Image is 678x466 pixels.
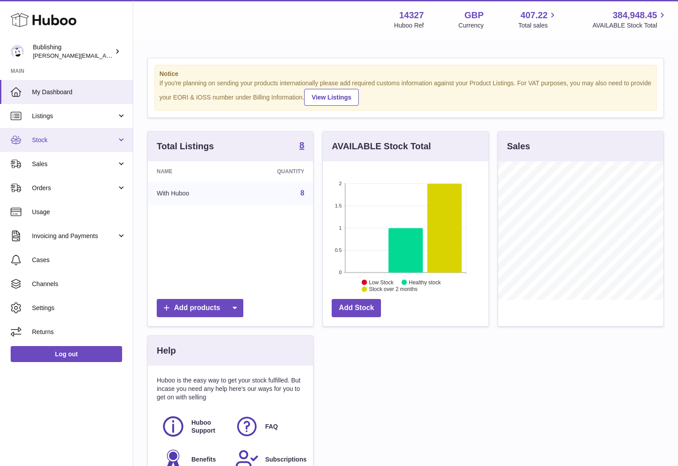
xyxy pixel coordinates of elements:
span: Orders [32,184,117,192]
a: View Listings [304,89,359,106]
strong: 8 [299,141,304,150]
span: Settings [32,304,126,312]
a: Add products [157,299,243,317]
span: Total sales [518,21,558,30]
span: My Dashboard [32,88,126,96]
h3: Total Listings [157,140,214,152]
text: Low Stock [369,279,394,285]
div: If you're planning on sending your products internationally please add required customs informati... [159,79,652,106]
text: Stock over 2 months [369,286,417,292]
a: Log out [11,346,122,362]
span: Subscriptions [265,455,306,464]
text: 1 [339,225,342,231]
a: Add Stock [332,299,381,317]
a: 8 [299,141,304,151]
text: 1.5 [335,203,342,208]
strong: GBP [464,9,484,21]
span: [PERSON_NAME][EMAIL_ADDRESS][DOMAIN_NAME] [33,52,178,59]
img: hamza@bublishing.com [11,45,24,58]
h3: AVAILABLE Stock Total [332,140,431,152]
p: Huboo is the easy way to get your stock fulfilled. But incase you need any help here's our ways f... [157,376,304,402]
th: Name [148,161,235,182]
span: Invoicing and Payments [32,232,117,240]
h3: Help [157,345,176,357]
text: Healthy stock [409,279,441,285]
span: Channels [32,280,126,288]
a: 8 [300,189,304,197]
span: Listings [32,112,117,120]
strong: Notice [159,70,652,78]
span: Cases [32,256,126,264]
text: 0 [339,270,342,275]
div: Huboo Ref [394,21,424,30]
div: Currency [459,21,484,30]
span: 407.22 [520,9,547,21]
text: 0.5 [335,247,342,253]
span: FAQ [265,422,278,431]
span: Sales [32,160,117,168]
a: 407.22 Total sales [518,9,558,30]
div: Bublishing [33,43,113,60]
h3: Sales [507,140,530,152]
span: AVAILABLE Stock Total [592,21,667,30]
a: FAQ [235,414,300,438]
text: 2 [339,181,342,186]
td: With Huboo [148,182,235,205]
span: Returns [32,328,126,336]
a: 384,948.45 AVAILABLE Stock Total [592,9,667,30]
th: Quantity [235,161,313,182]
a: Huboo Support [161,414,226,438]
span: 384,948.45 [613,9,657,21]
span: Huboo Support [191,418,225,435]
span: Usage [32,208,126,216]
span: Stock [32,136,117,144]
strong: 14327 [399,9,424,21]
span: Benefits [191,455,216,464]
